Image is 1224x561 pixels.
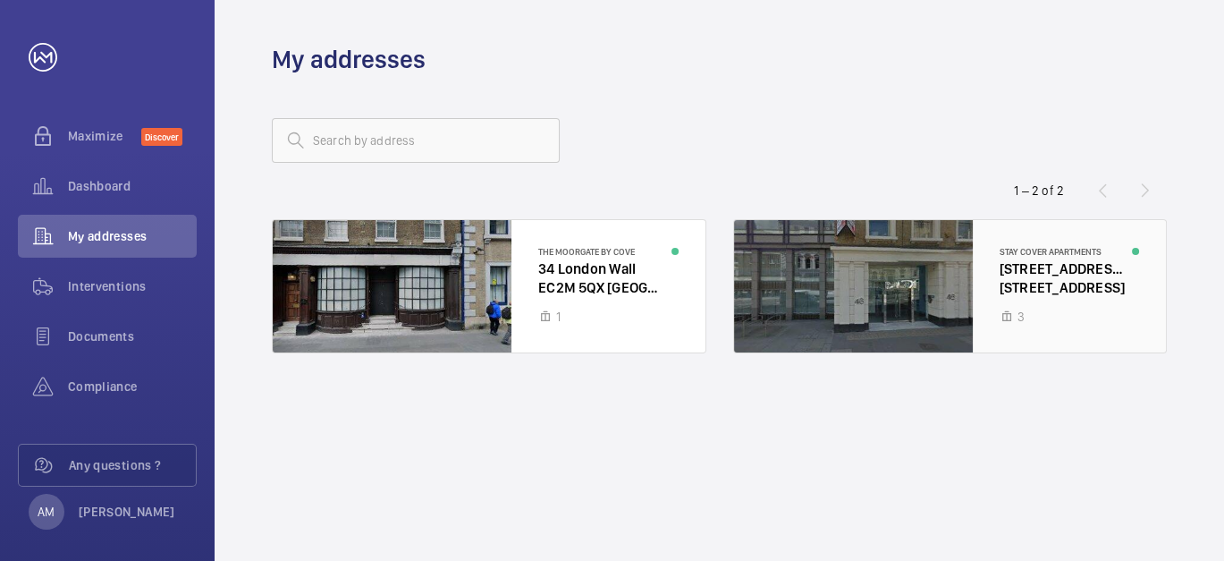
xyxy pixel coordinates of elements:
[69,456,196,474] span: Any questions ?
[272,118,560,163] input: Search by address
[68,327,197,345] span: Documents
[68,227,197,245] span: My addresses
[38,503,55,521] p: AM
[68,127,141,145] span: Maximize
[272,43,426,76] h1: My addresses
[68,177,197,195] span: Dashboard
[68,378,197,395] span: Compliance
[79,503,175,521] p: [PERSON_NAME]
[1014,182,1064,200] div: 1 – 2 of 2
[68,277,197,295] span: Interventions
[141,128,182,146] span: Discover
